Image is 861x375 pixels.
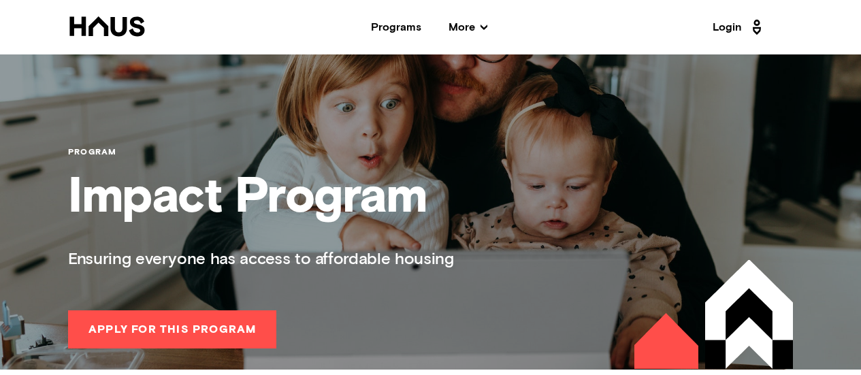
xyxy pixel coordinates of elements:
a: Apply for this Program [68,319,276,337]
p: Ensuring everyone has access to affordable housing [68,249,464,270]
span: More [449,22,487,33]
h1: Impact Program [68,172,793,225]
a: Programs [371,22,421,33]
a: Login [713,16,766,38]
h3: program [68,147,793,158]
button: Apply for this Program [68,310,276,348]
